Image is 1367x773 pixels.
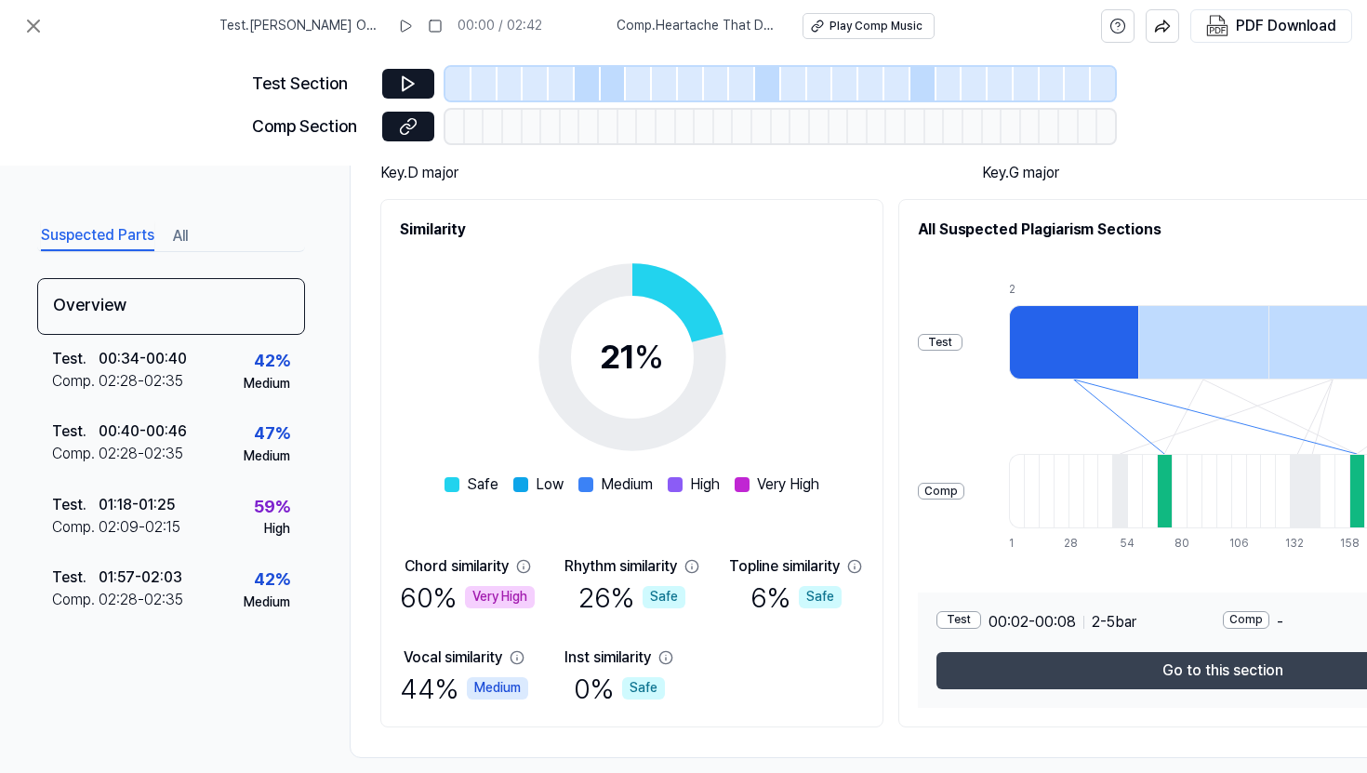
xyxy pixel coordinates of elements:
div: Safe [643,586,685,608]
div: Medium [244,593,290,612]
div: Chord similarity [405,555,509,578]
div: 42 % [254,566,290,593]
span: Safe [467,473,498,496]
div: 21 [600,332,664,382]
div: 02:28 - 02:35 [99,443,183,465]
span: 00:02 - 00:08 [989,611,1076,633]
div: 6 % [750,578,842,617]
h2: Similarity [400,219,864,241]
div: Comp . [52,516,99,539]
div: Comp [918,483,964,500]
div: 00:40 - 00:46 [99,420,187,443]
div: 2 [1009,282,1138,298]
div: Vocal similarity [404,646,502,669]
button: help [1101,9,1135,43]
div: 01:57 - 02:03 [99,566,182,589]
span: Comp . Heartache That Don't Stop Hurting [617,17,780,35]
div: 00:34 - 00:40 [99,348,187,370]
div: 01:18 - 01:25 [99,494,175,516]
div: 158 [1340,536,1355,552]
img: PDF Download [1206,15,1228,37]
div: Test [918,334,962,352]
div: Test Section [252,71,371,98]
div: 1 [1009,536,1024,552]
span: % [634,337,664,377]
span: Low [536,473,564,496]
div: 47 % [254,420,290,447]
div: Comp . [52,589,99,611]
div: Medium [244,375,290,393]
div: 00:00 / 02:42 [458,17,542,35]
div: Comp . [52,370,99,393]
div: Rhythm similarity [564,555,677,578]
div: Comp Section [252,113,371,140]
button: Suspected Parts [41,221,154,251]
div: 42 % [254,348,290,375]
div: Comp . [52,443,99,465]
div: Test . [52,420,99,443]
img: share [1154,18,1171,34]
div: Comp [1223,611,1269,629]
div: Topline similarity [729,555,840,578]
div: Overview [37,278,305,335]
div: 80 [1175,536,1189,552]
button: Play Comp Music [803,13,935,39]
div: Medium [467,677,528,700]
div: Very High [465,586,535,608]
div: 26 % [578,578,685,617]
div: Test . [52,566,99,589]
div: Key. D major [380,162,945,184]
div: 44 % [400,669,528,708]
button: PDF Download [1202,10,1340,42]
span: High [690,473,720,496]
svg: help [1109,17,1126,35]
button: All [173,221,188,251]
div: High [264,520,290,539]
span: Test . [PERSON_NAME] On Euro Mix Final Last1 [219,17,383,35]
div: Test [936,611,981,629]
div: Test . [52,494,99,516]
div: 02:28 - 02:35 [99,589,183,611]
div: Test . [52,348,99,370]
div: 54 [1120,536,1135,552]
div: Medium [244,447,290,466]
div: 132 [1285,536,1300,552]
span: Very High [757,473,819,496]
div: Play Comp Music [829,19,922,34]
div: Safe [622,677,665,700]
div: Safe [799,586,842,608]
div: PDF Download [1236,14,1336,38]
div: 02:09 - 02:15 [99,516,180,539]
div: Inst similarity [564,646,651,669]
span: 2 - 5 bar [1092,611,1136,633]
div: 02:28 - 02:35 [99,370,183,393]
div: 59 % [254,494,290,521]
div: 106 [1229,536,1244,552]
span: Medium [601,473,653,496]
div: 60 % [400,578,535,617]
div: 0 % [574,669,665,708]
div: 28 [1064,536,1079,552]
